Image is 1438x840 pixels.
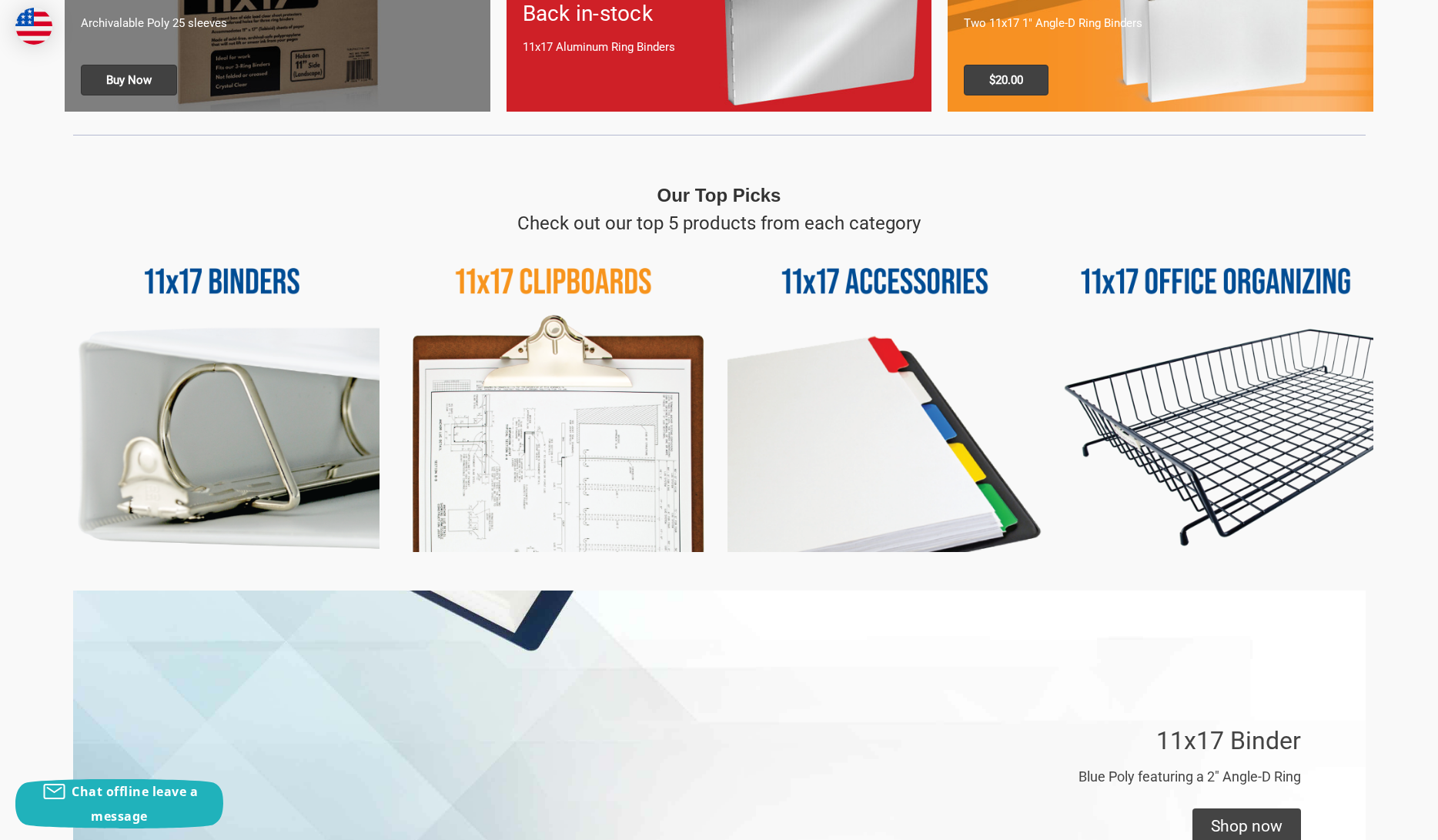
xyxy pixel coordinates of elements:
img: 11x17 Clipboards [396,237,711,552]
p: Two 11x17 1" Angle-D Ring Binders [964,15,1357,32]
span: Buy Now [81,65,177,95]
span: Chat offline leave a message [72,783,198,825]
img: 11x17 Accessories [727,237,1042,552]
p: Check out our top 5 products from each category [517,209,921,237]
img: 11x17 Office Organizing [1058,237,1373,552]
button: Chat offline leave a message [15,779,223,828]
img: 11x17 Binders [65,237,380,552]
span: $20.00 [964,65,1048,95]
p: Archivalable Poly 25 sleeves [81,15,474,32]
p: 11x17 Aluminum Ring Binders [523,38,916,56]
img: duty and tax information for United States [15,8,52,45]
p: Our Top Picks [657,182,781,209]
p: 11x17 Binder [1156,722,1301,759]
p: Blue Poly featuring a 2" Angle-D Ring [1078,766,1301,787]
